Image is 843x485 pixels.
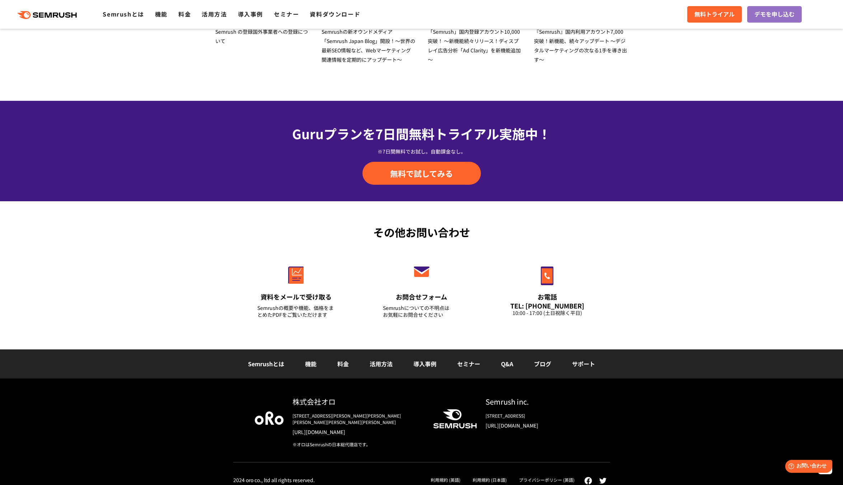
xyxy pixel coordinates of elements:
a: デモを申し込む [747,6,802,23]
a: [DATE] プレスリリース 『Semrush』国内利用アカウント7,000突破！新機能、続々アップデート ～デジタルマーケティングの次なる1手を導き出す～ [534,7,628,64]
div: お問合せフォーム [383,292,460,301]
a: 導入事例 [238,10,263,18]
span: Semrush の登録国外事業者への登録について [215,28,308,44]
span: 無料トライアル [694,10,735,19]
a: [URL][DOMAIN_NAME] [292,428,422,435]
div: [STREET_ADDRESS][PERSON_NAME][PERSON_NAME][PERSON_NAME][PERSON_NAME][PERSON_NAME] [292,413,422,425]
div: ※7日間無料でお試し。自動課金なし。 [233,148,610,155]
a: 導入事例 [413,359,436,368]
a: Q&A [501,359,513,368]
a: ブログ [534,359,551,368]
span: 『Semrush』国内利用アカウント7,000突破！新機能、続々アップデート ～デジタルマーケティングの次なる1手を導き出す～ [534,28,627,63]
a: プライバシーポリシー (英語) [519,477,575,483]
div: 10:00 - 17:00 (土日祝除く平日) [509,310,586,316]
div: 2024 oro co., ltd all rights reserved. [233,477,315,483]
a: 料金 [337,359,349,368]
a: 無料トライアル [687,6,742,23]
div: お電話 [509,292,586,301]
a: [DATE] プレスリリース 「Semrush」国内登録アカウント10,000突破！ ～新機能続々リリース！ディスプレイ広告分析「Ad Clarity」を新機能追加～ [428,7,521,64]
div: ※オロはSemrushの日本総代理店です。 [292,441,422,448]
div: 資料をメールで受け取る [257,292,335,301]
div: Semrush inc. [486,396,589,407]
a: 機能 [155,10,168,18]
a: 資料ダウンロード [310,10,360,18]
div: Guruプランを7日間 [233,124,610,143]
div: Semrushについての不明点は お気軽にお問合せください [383,305,460,318]
a: 料金 [178,10,191,18]
span: Semrushの新オウンドメディア 「Semrush Japan Blog」開設！～世界の最新SEO情報など、Webマーケティング関連情報を定期的にアップデート～ [322,28,415,63]
div: 株式会社オロ [292,396,422,407]
a: 機能 [305,359,317,368]
a: サポート [572,359,595,368]
span: 無料で試してみる [390,168,453,179]
a: 無料で試してみる [362,162,481,185]
a: セミナー [457,359,480,368]
a: Semrushとは [103,10,144,18]
a: 活用方法 [202,10,227,18]
a: セミナー [274,10,299,18]
a: Semrushとは [248,359,284,368]
div: Semrushの概要や機能、価格をまとめたPDFをご覧いただけます [257,305,335,318]
a: お問合せフォーム Semrushについての不明点はお気軽にお問合せください [368,251,476,327]
img: oro company [255,411,284,424]
a: [URL][DOMAIN_NAME] [486,422,589,429]
a: 利用規約 (英語) [431,477,460,483]
img: twitter [599,478,607,484]
div: [STREET_ADDRESS] [486,413,589,419]
div: その他お問い合わせ [233,224,610,240]
div: TEL: [PHONE_NUMBER] [509,302,586,310]
a: 活用方法 [370,359,393,368]
a: [DATE] プレスリリース Semrushの新オウンドメディア 「Semrush Japan Blog」開設！～世界の最新SEO情報など、Webマーケティング関連情報を定期的にアップデート～ [322,7,415,64]
span: 無料トライアル実施中！ [409,124,551,143]
iframe: Help widget launcher [779,457,835,477]
span: 「Semrush」国内登録アカウント10,000突破！ ～新機能続々リリース！ディスプレイ広告分析「Ad Clarity」を新機能追加～ [428,28,521,63]
a: 資料をメールで受け取る Semrushの概要や機能、価格をまとめたPDFをご覧いただけます [242,251,350,327]
img: facebook [584,477,592,485]
a: 利用規約 (日本語) [473,477,507,483]
span: デモを申し込む [754,10,795,19]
